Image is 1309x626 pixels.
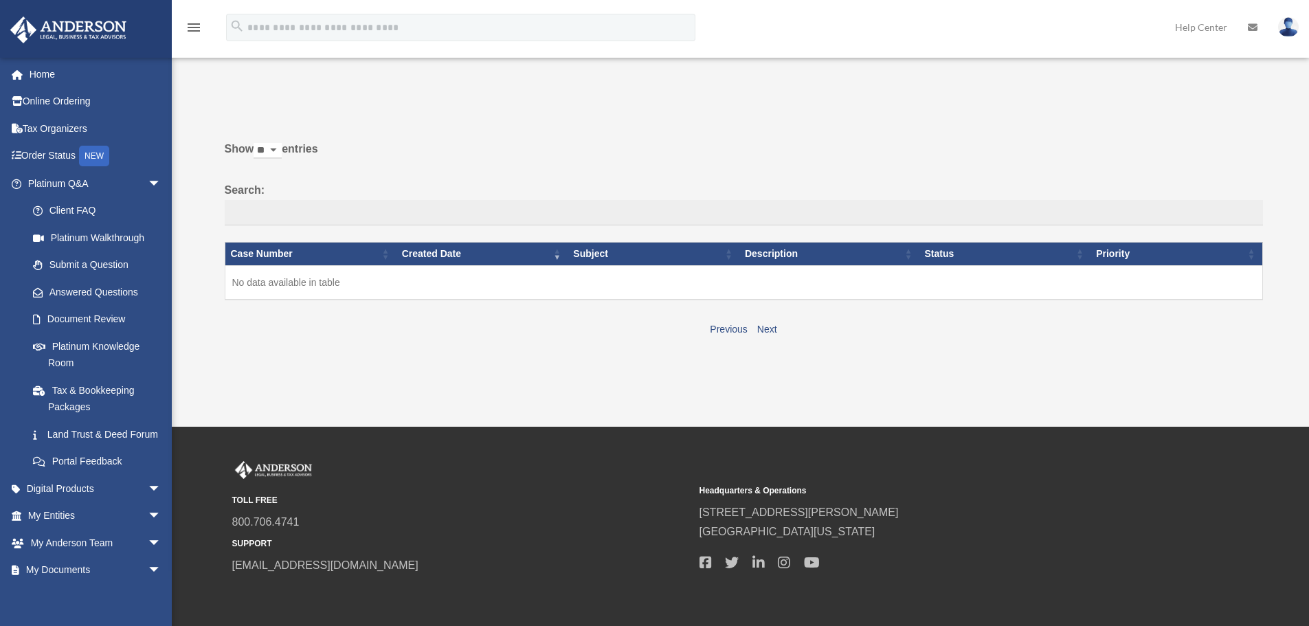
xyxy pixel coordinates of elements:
a: My Anderson Teamarrow_drop_down [10,529,182,557]
a: Online Ordering [10,88,182,115]
a: Previous [710,324,747,335]
input: Search: [225,200,1263,226]
th: Subject: activate to sort column ascending [568,243,739,266]
select: Showentries [254,143,282,159]
a: Submit a Question [19,251,175,279]
a: Order StatusNEW [10,142,182,170]
a: [GEOGRAPHIC_DATA][US_STATE] [700,526,875,537]
a: Platinum Knowledge Room [19,333,175,377]
a: My Documentsarrow_drop_down [10,557,182,584]
a: Portal Feedback [19,448,175,476]
th: Priority: activate to sort column ascending [1090,243,1262,266]
span: arrow_drop_down [148,557,175,585]
a: [EMAIL_ADDRESS][DOMAIN_NAME] [232,559,418,571]
td: No data available in table [225,265,1262,300]
a: Digital Productsarrow_drop_down [10,475,182,502]
th: Case Number: activate to sort column ascending [225,243,396,266]
i: search [230,19,245,34]
img: User Pic [1278,17,1299,37]
span: arrow_drop_down [148,475,175,503]
th: Description: activate to sort column ascending [739,243,919,266]
a: 800.706.4741 [232,516,300,528]
a: Answered Questions [19,278,168,306]
a: Next [757,324,777,335]
a: My Entitiesarrow_drop_down [10,502,182,530]
a: Land Trust & Deed Forum [19,421,175,448]
small: Headquarters & Operations [700,484,1157,498]
th: Status: activate to sort column ascending [919,243,1091,266]
small: SUPPORT [232,537,690,551]
span: arrow_drop_down [148,170,175,198]
a: Client FAQ [19,197,175,225]
i: menu [186,19,202,36]
small: TOLL FREE [232,493,690,508]
a: [STREET_ADDRESS][PERSON_NAME] [700,506,899,518]
a: Platinum Walkthrough [19,224,175,251]
span: arrow_drop_down [148,502,175,530]
label: Search: [225,181,1263,226]
img: Anderson Advisors Platinum Portal [232,461,315,479]
a: Platinum Q&Aarrow_drop_down [10,170,175,197]
a: Home [10,60,182,88]
a: Tax & Bookkeeping Packages [19,377,175,421]
span: arrow_drop_down [148,529,175,557]
div: NEW [79,146,109,166]
img: Anderson Advisors Platinum Portal [6,16,131,43]
a: Document Review [19,306,175,333]
label: Show entries [225,139,1263,172]
a: Tax Organizers [10,115,182,142]
a: menu [186,24,202,36]
th: Created Date: activate to sort column ascending [396,243,568,266]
